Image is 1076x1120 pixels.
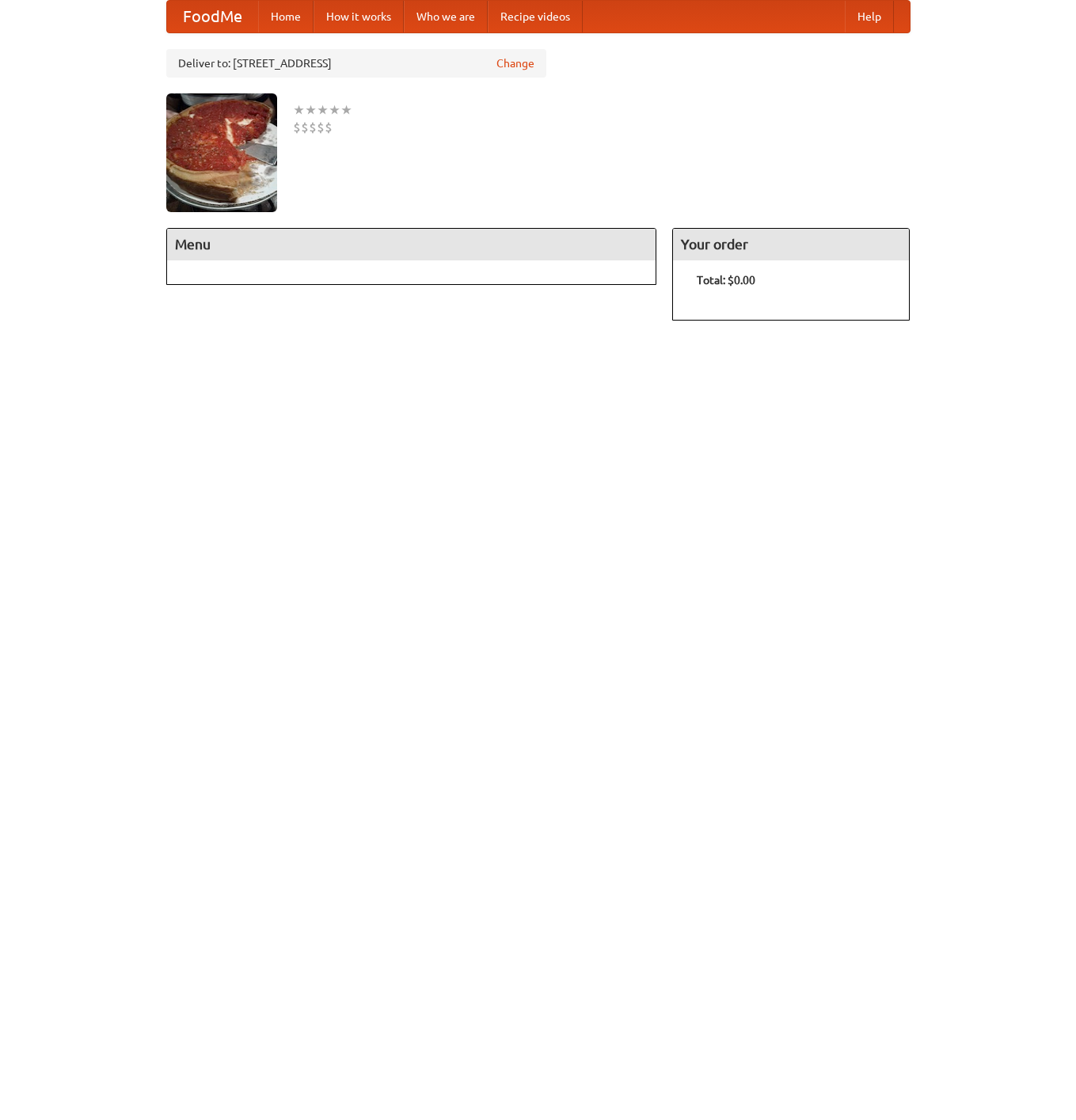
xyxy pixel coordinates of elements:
li: $ [317,119,325,136]
img: angular.jpg [166,93,277,212]
li: ★ [293,101,305,119]
li: $ [301,119,309,136]
a: Change [496,55,534,71]
a: Help [845,1,894,32]
div: Deliver to: [STREET_ADDRESS] [166,49,546,78]
li: $ [325,119,333,136]
h4: Your order [673,229,909,260]
li: $ [309,119,317,136]
li: ★ [340,101,352,119]
a: FoodMe [167,1,258,32]
li: ★ [329,101,340,119]
a: Recipe videos [488,1,583,32]
li: $ [293,119,301,136]
li: ★ [305,101,317,119]
a: Who we are [404,1,488,32]
a: How it works [314,1,404,32]
a: Home [258,1,314,32]
h4: Menu [167,229,656,260]
b: Total: $0.00 [697,274,755,287]
li: ★ [317,101,329,119]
